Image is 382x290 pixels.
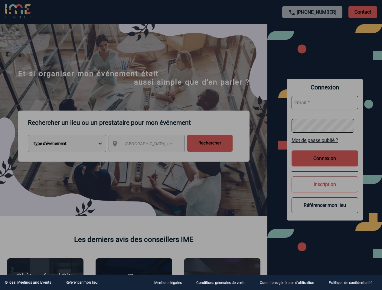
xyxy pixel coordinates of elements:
[149,280,191,285] a: Mentions légales
[5,280,51,285] div: © Ideal Meetings and Events
[329,281,372,285] p: Politique de confidentialité
[324,280,382,285] a: Politique de confidentialité
[154,281,182,285] p: Mentions légales
[255,280,324,285] a: Conditions générales d'utilisation
[191,280,255,285] a: Conditions générales de vente
[260,281,314,285] p: Conditions générales d'utilisation
[196,281,245,285] p: Conditions générales de vente
[66,280,98,285] a: Référencer mon lieu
